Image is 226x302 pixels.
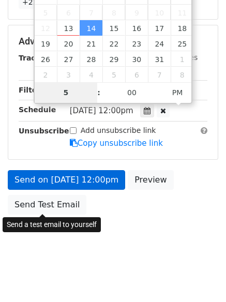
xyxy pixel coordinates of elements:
span: October 12, 2025 [35,20,57,36]
strong: Filters [19,86,45,94]
iframe: Chat Widget [174,252,226,302]
span: October 24, 2025 [148,36,171,51]
a: Preview [128,170,173,190]
span: October 21, 2025 [80,36,102,51]
span: November 5, 2025 [102,67,125,82]
a: Copy unsubscribe link [70,139,163,148]
span: October 18, 2025 [171,20,193,36]
span: October 22, 2025 [102,36,125,51]
span: October 13, 2025 [57,20,80,36]
span: November 8, 2025 [171,67,193,82]
span: October 30, 2025 [125,51,148,67]
span: October 27, 2025 [57,51,80,67]
span: October 28, 2025 [80,51,102,67]
span: October 19, 2025 [35,36,57,51]
span: October 17, 2025 [148,20,171,36]
span: October 8, 2025 [102,5,125,20]
a: Send on [DATE] 12:00pm [8,170,125,190]
strong: Schedule [19,105,56,114]
div: Send a test email to yourself [3,217,101,232]
strong: Tracking [19,54,53,62]
span: October 25, 2025 [171,36,193,51]
span: October 6, 2025 [57,5,80,20]
span: October 20, 2025 [57,36,80,51]
input: Hour [35,82,98,103]
span: November 2, 2025 [35,67,57,82]
span: October 23, 2025 [125,36,148,51]
span: October 14, 2025 [80,20,102,36]
span: November 6, 2025 [125,67,148,82]
span: October 15, 2025 [102,20,125,36]
a: Send Test Email [8,195,86,215]
input: Minute [100,82,163,103]
span: October 26, 2025 [35,51,57,67]
span: October 10, 2025 [148,5,171,20]
span: November 7, 2025 [148,67,171,82]
span: October 29, 2025 [102,51,125,67]
span: October 7, 2025 [80,5,102,20]
span: : [97,82,100,103]
span: [DATE] 12:00pm [70,106,133,115]
strong: Unsubscribe [19,127,69,135]
span: October 11, 2025 [171,5,193,20]
span: November 3, 2025 [57,67,80,82]
span: November 1, 2025 [171,51,193,67]
span: October 16, 2025 [125,20,148,36]
span: October 9, 2025 [125,5,148,20]
span: November 4, 2025 [80,67,102,82]
h5: Advanced [19,36,207,47]
label: Add unsubscribe link [81,125,156,136]
span: Click to toggle [163,82,192,103]
span: October 31, 2025 [148,51,171,67]
span: October 5, 2025 [35,5,57,20]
